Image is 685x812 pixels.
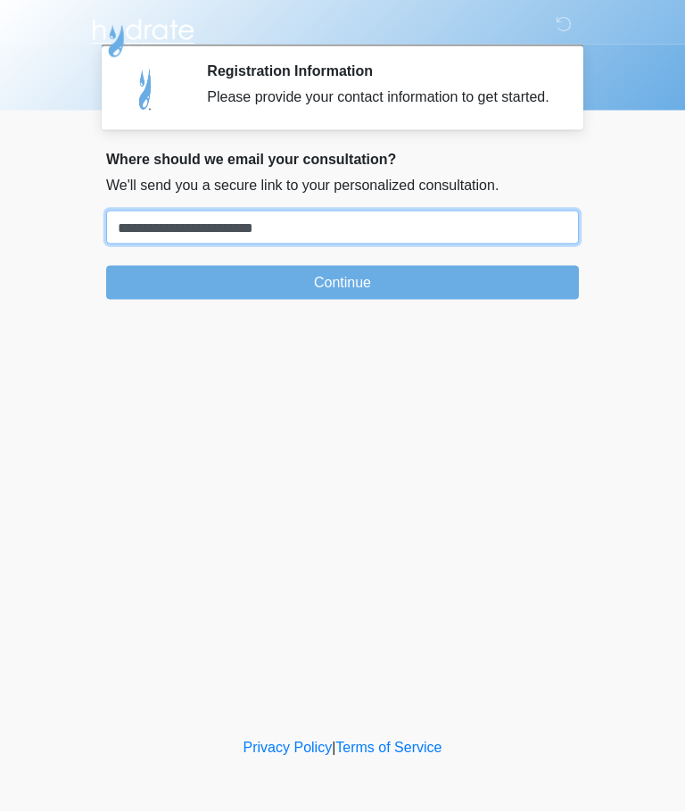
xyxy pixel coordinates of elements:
[88,13,197,59] img: Hydrate IV Bar - Arcadia Logo
[332,740,335,755] a: |
[243,740,333,755] a: Privacy Policy
[106,266,579,300] button: Continue
[106,175,579,196] p: We'll send you a secure link to your personalized consultation.
[335,740,442,755] a: Terms of Service
[106,151,579,168] h2: Where should we email your consultation?
[120,62,173,116] img: Agent Avatar
[207,87,552,108] div: Please provide your contact information to get started.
